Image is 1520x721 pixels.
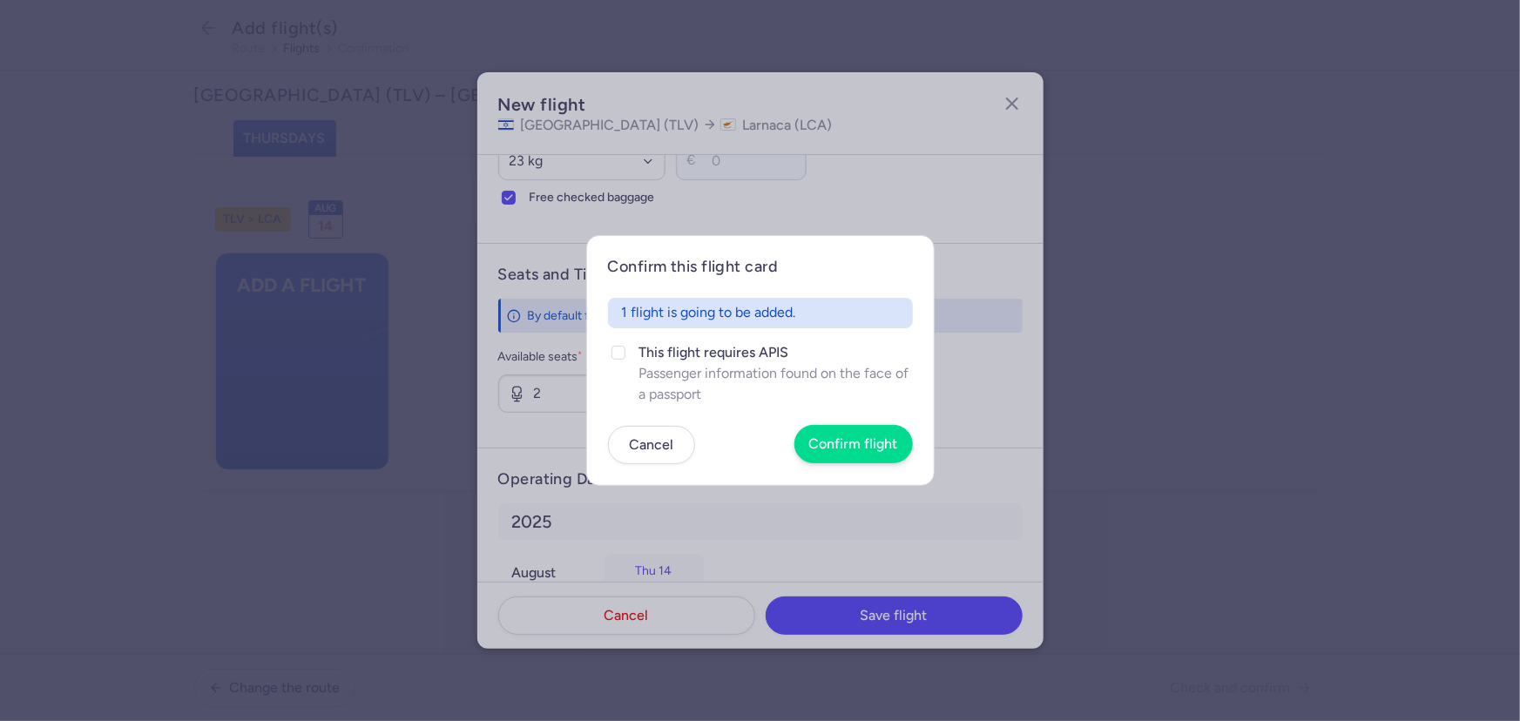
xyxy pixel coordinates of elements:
span: Passenger information found on the face of a passport [639,363,913,405]
span: This flight requires APIS [639,342,913,363]
span: Cancel [629,437,673,453]
input: This flight requires APISPassenger information found on the face of a passport [611,346,625,360]
span: Confirm flight [809,436,898,452]
h4: Confirm this flight card [608,257,913,277]
button: Cancel [608,426,695,464]
div: 1 flight is going to be added. [608,298,913,327]
button: Confirm flight [794,425,913,463]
